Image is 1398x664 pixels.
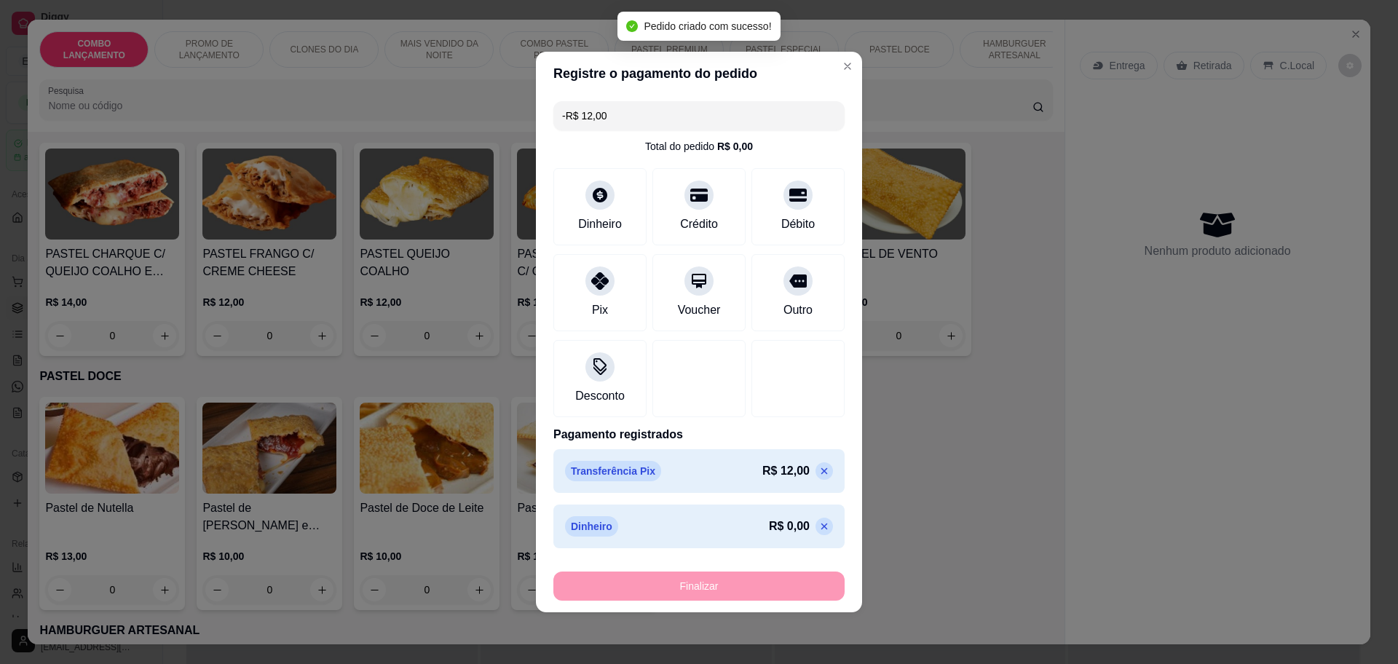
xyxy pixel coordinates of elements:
p: R$ 12,00 [762,462,810,480]
p: Dinheiro [565,516,618,537]
div: Total do pedido [645,139,753,154]
header: Registre o pagamento do pedido [536,52,862,95]
p: Pagamento registrados [553,426,845,443]
div: Outro [783,301,813,319]
span: check-circle [626,20,638,32]
div: Pix [592,301,608,319]
div: Crédito [680,216,718,233]
input: Ex.: hambúrguer de cordeiro [562,101,836,130]
div: R$ 0,00 [717,139,753,154]
div: Desconto [575,387,625,405]
p: R$ 0,00 [769,518,810,535]
div: Dinheiro [578,216,622,233]
p: Transferência Pix [565,461,661,481]
span: Pedido criado com sucesso! [644,20,771,32]
button: Close [836,55,859,78]
div: Voucher [678,301,721,319]
div: Débito [781,216,815,233]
